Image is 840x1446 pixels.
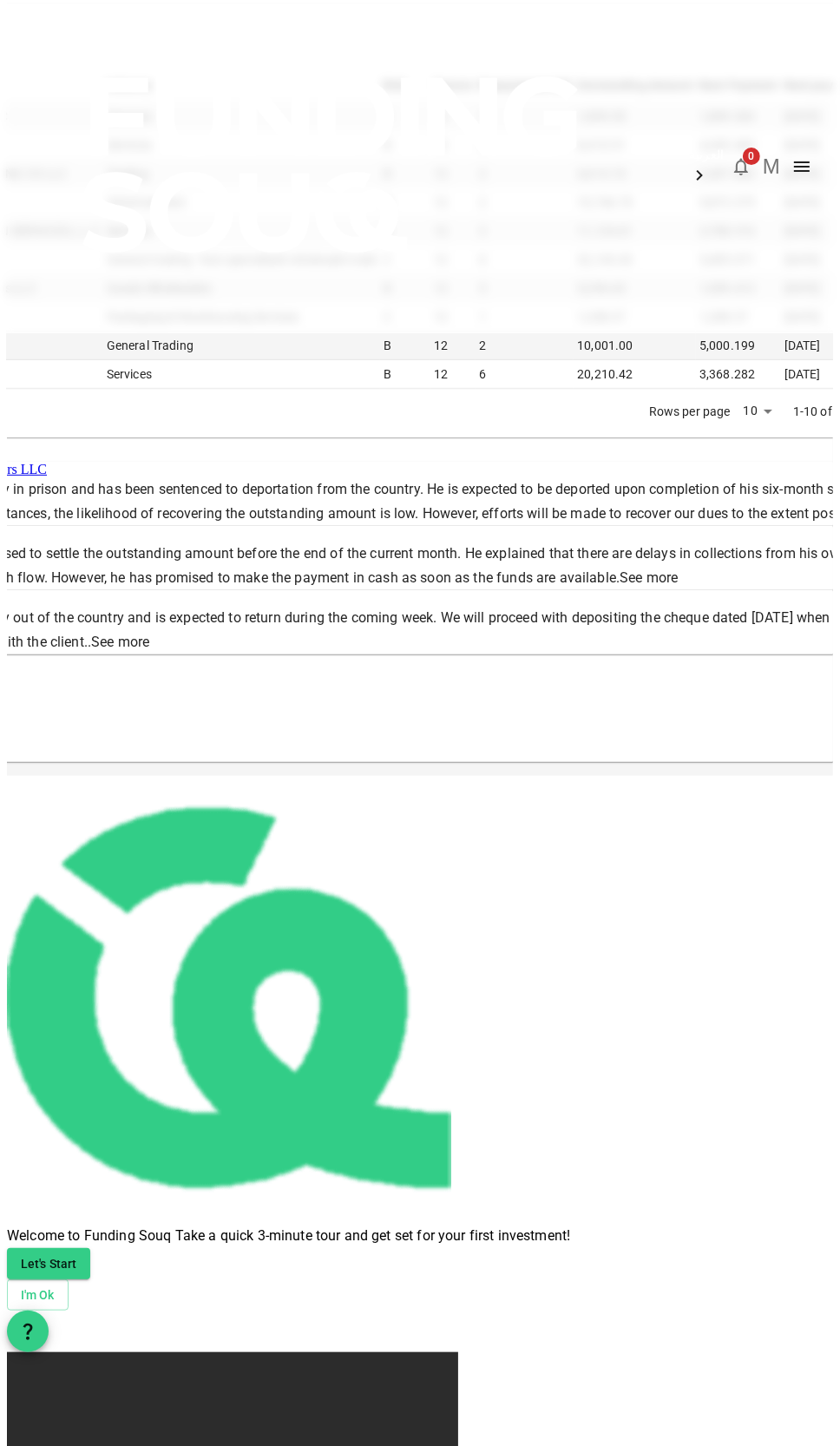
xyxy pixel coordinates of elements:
[758,154,784,180] button: M
[103,360,380,389] td: Services
[7,1311,49,1352] button: question
[574,332,696,360] td: 10,001.00
[171,1227,570,1244] span: Take a quick 3-minute tour and get set for your first investment!
[620,569,678,586] a: See more
[649,403,731,420] p: Rows per page
[574,360,696,389] td: 20,210.42
[743,148,760,165] span: 0
[380,360,430,389] td: B
[91,634,149,650] a: See more
[724,149,758,184] button: 0
[696,332,781,360] td: 5,000.199
[380,332,430,360] td: B
[7,1248,90,1279] button: Let's Start
[7,776,451,1220] img: fav-icon
[430,360,476,389] td: 12
[737,398,778,424] div: 10
[7,1279,69,1311] button: I'm Ok
[476,360,574,389] td: 6
[103,332,380,360] td: General Trading
[476,332,574,360] td: 2
[430,332,476,360] td: 12
[696,360,781,389] td: 3,368.282
[689,148,724,161] span: العربية
[7,1227,171,1244] span: Welcome to Funding Souq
